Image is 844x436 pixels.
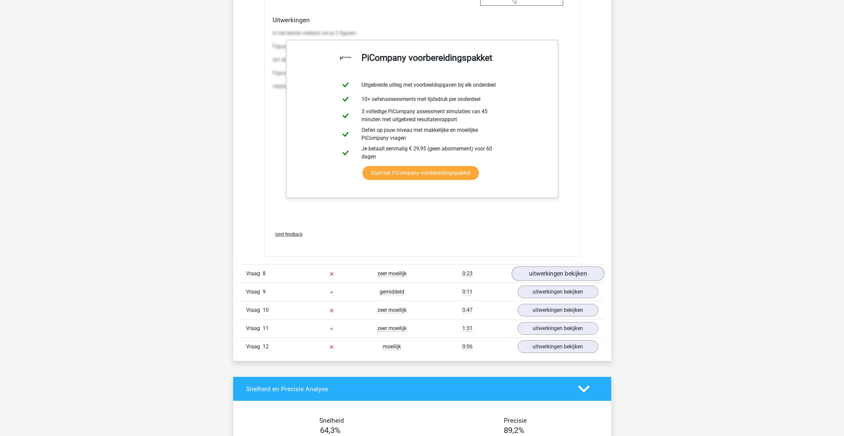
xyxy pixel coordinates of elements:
p: Figuur 2: een vliegtuig. Dit figuur heeft de volgende transformatie(s): [273,69,572,77]
span: Vraag [246,343,263,351]
p: om de stap komt er een hoek bij [273,56,572,64]
p: Figuur 1: een veelhoek met 4 zijden. Dit figuur heeft de volgende transformatie(s): [273,43,572,50]
span: 0:47 [462,307,473,313]
a: uitwerkingen bekijken [518,322,598,335]
span: 64,3% [320,426,341,435]
span: 89,2% [504,426,524,435]
span: Geef feedback [275,232,302,237]
span: zeer moeilijk [377,307,407,313]
h4: Snelheid en Precisie Analyse [246,385,568,393]
span: Vraag [246,306,263,314]
span: moeilijk [383,343,401,350]
a: uitwerkingen bekijken [518,340,598,353]
span: 1:31 [462,325,473,332]
span: zeer moeilijk [377,325,407,332]
h4: Uitwerkingen [273,16,572,24]
h4: Snelheid [246,417,417,424]
span: Vraag [246,324,263,332]
p: In het eerste vierkant zie je 2 figuren: [273,29,572,37]
span: 8 [263,270,266,277]
span: 9 [263,289,266,295]
a: uitwerkingen bekijken [511,267,604,281]
span: zeer moeilijk [377,270,407,277]
span: gemiddeld [380,289,404,295]
span: Vraag [246,288,263,296]
a: Start het PiCompany voorbereidingspakket [362,166,479,180]
p: verplaatst steeds met de klok mee [273,82,572,90]
a: uitwerkingen bekijken [518,304,598,316]
span: 0:06 [462,343,473,350]
span: 11 [263,325,269,331]
a: uitwerkingen bekijken [518,286,598,298]
span: 0:23 [462,270,473,277]
span: 0:11 [462,289,473,295]
span: 12 [263,343,269,350]
h4: Precisie [430,417,601,424]
span: 10 [263,307,269,313]
span: Vraag [246,270,263,278]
